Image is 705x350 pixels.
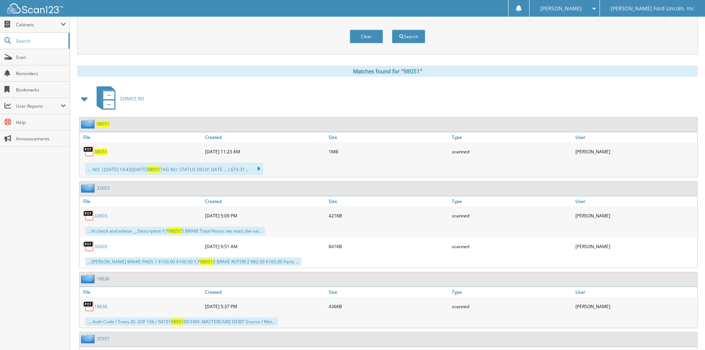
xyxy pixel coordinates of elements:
[327,239,450,254] div: 841KB
[450,287,574,297] a: Type
[203,208,327,223] div: [DATE] 5:09 PM
[16,21,61,28] span: Cabinets
[94,149,107,155] a: 98051
[450,144,574,159] div: scanned
[80,287,203,297] a: File
[81,183,97,193] img: folder2.png
[97,336,110,342] a: 35557
[83,301,94,312] img: PDF.png
[16,103,61,109] span: User Reports
[450,132,574,142] a: Type
[83,241,94,252] img: PDF.png
[450,196,574,206] a: Type
[350,30,383,43] button: Clear
[94,303,107,310] a: 18636
[94,243,107,250] a: 32603
[203,287,327,297] a: Created
[77,66,698,77] div: Matches found for "98051"
[450,299,574,314] div: scanned
[85,317,278,326] div: ... Auth Code / Trans ID: 2OF 156 / 50151 09 EMV: MASTERCARD DEBIT Source / Met...
[327,208,450,223] div: 421KB
[574,208,697,223] div: [PERSON_NAME]
[80,196,203,206] a: File
[450,208,574,223] div: scanned
[16,70,66,77] span: Reminders
[327,287,450,297] a: Size
[450,239,574,254] div: scanned
[574,287,697,297] a: User
[574,299,697,314] div: [PERSON_NAME]
[81,274,97,283] img: folder2.png
[81,119,97,129] img: folder2.png
[16,87,66,93] span: Bookmarks
[327,196,450,206] a: Size
[16,54,66,60] span: Scan
[81,334,97,343] img: folder2.png
[120,96,144,102] span: SERVICE RO
[203,239,327,254] div: [DATE] 9:51 AM
[574,196,697,206] a: User
[83,146,94,157] img: PDF.png
[147,166,160,173] span: 98051
[16,136,66,142] span: Announcements
[85,163,263,175] div: ... NO. |[DATE] 14:43}[DATE] TAG NO. STATUS DELIV. DATE ... ) 673-31...
[203,132,327,142] a: Created
[327,299,450,314] div: 436KB
[574,144,697,159] div: [PERSON_NAME]
[203,144,327,159] div: [DATE] 11:23 AM
[7,3,63,13] img: scan123-logo-white.svg
[97,276,110,282] a: 18636
[203,299,327,314] div: [DATE] 5:37 PM
[611,6,694,11] span: [PERSON_NAME] Ford Lincoln, Inc
[327,144,450,159] div: 1MB
[85,227,265,235] div: ...ht check and advise __ Description Y,F 5 BRAKE Total Hours: we read, the val...
[94,213,107,219] a: 32603
[16,38,65,44] span: Search
[97,185,110,191] a: 32603
[540,6,582,11] span: [PERSON_NAME]
[16,119,66,126] span: Help
[83,210,94,221] img: PDF.png
[392,30,425,43] button: Search
[168,228,181,234] span: 98051
[574,132,697,142] a: User
[171,319,184,325] span: 98051
[203,196,327,206] a: Created
[80,132,203,142] a: File
[574,239,697,254] div: [PERSON_NAME]
[200,259,213,265] span: 98051
[97,121,110,127] a: 98051
[85,257,302,266] div: ...[PERSON_NAME] BRAKE PADS 1 $100.00 $100.00 Y,F 5 BRAKE ROTOR 2 $82.50 $165.00 Parts ...
[92,84,144,113] a: SERVICE RO
[327,132,450,142] a: Size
